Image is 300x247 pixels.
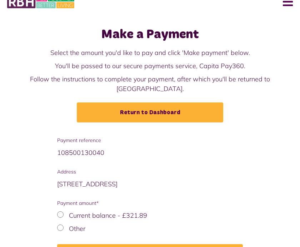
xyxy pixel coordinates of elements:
span: 108500130040 [57,148,104,157]
span: Payment amount* [57,200,243,207]
p: Select the amount you'd like to pay and click 'Make payment' below. [7,48,293,57]
span: Payment reference [57,137,243,144]
label: Other [69,225,85,233]
h1: Make a Payment [7,27,293,42]
span: [STREET_ADDRESS] [57,180,117,188]
a: Return to Dashboard [77,102,223,122]
p: Follow the instructions to complete your payment, after which you'll be returned to [GEOGRAPHIC_D... [7,74,293,94]
p: You'll be passed to our secure payments service, Capita Pay360. [7,61,293,71]
label: Current balance - £321.89 [69,211,147,220]
span: Address [57,168,243,176]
